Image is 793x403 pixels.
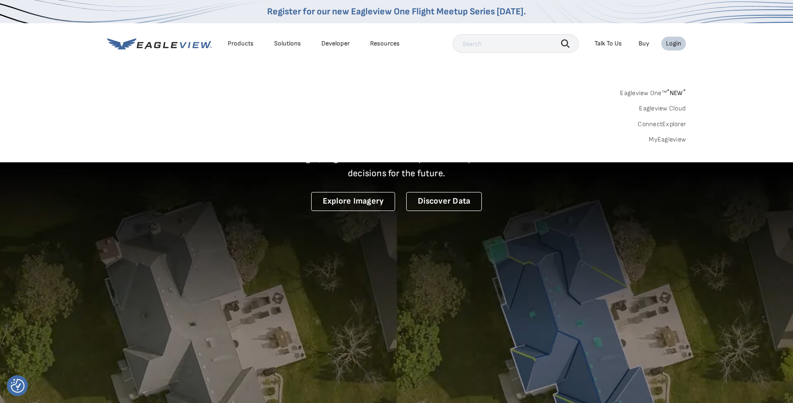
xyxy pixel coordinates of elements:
a: Buy [639,39,649,48]
div: Talk To Us [595,39,622,48]
a: Eagleview Cloud [639,104,686,113]
div: Resources [370,39,400,48]
a: Register for our new Eagleview One Flight Meetup Series [DATE]. [267,6,526,17]
input: Search [453,34,579,53]
a: ConnectExplorer [638,120,686,128]
img: Revisit consent button [11,379,25,393]
a: Eagleview One™*NEW* [620,86,686,97]
div: Products [228,39,254,48]
div: Solutions [274,39,301,48]
div: Login [666,39,681,48]
button: Consent Preferences [11,379,25,393]
a: Discover Data [406,192,482,211]
a: MyEagleview [649,135,686,144]
span: NEW [667,89,686,97]
a: Developer [321,39,350,48]
a: Explore Imagery [311,192,396,211]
